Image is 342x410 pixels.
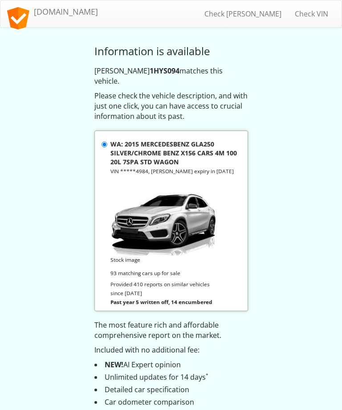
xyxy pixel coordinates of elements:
[110,140,237,166] strong: WA: 2015 MERCEDESBENZ GLA250 SILVER/CHROME BENZ X156 CARS 4M 100 20L 7SPA STD WAGON
[110,167,234,175] small: VIN *****4984, [PERSON_NAME] expiry in [DATE]
[94,320,248,341] p: The most feature rich and affordable comprehensive report on the market.
[94,91,248,122] p: Please check the vehicle description, and with just one click, you can have access to crucial inf...
[288,3,335,25] a: Check VIN
[94,45,248,57] h3: Information is available
[94,360,248,370] li: AI Expert opinion
[94,345,248,355] p: Included with no additional fee:
[110,280,210,296] small: Provided 410 reports on similar vehicles since [DATE]
[198,3,288,25] a: Check [PERSON_NAME]
[110,298,212,305] strong: Past year 5 written off, 14 encumbered
[102,142,107,147] input: WA: 2015 MERCEDESBENZ GLA250 SILVER/CHROME BENZ X156 CARS 4M 100 20L 7SPA STD WAGON VIN *****4984...
[7,7,29,29] img: logo.svg
[94,66,248,86] p: [PERSON_NAME] matches this vehicle.
[0,0,105,23] a: [DOMAIN_NAME]
[110,269,180,276] small: 93 matching cars up for sale
[105,360,123,369] strong: NEW!
[94,385,248,395] li: Detailed car specification
[94,397,248,407] li: Car odometer comparison
[110,256,140,263] small: Stock image
[150,66,179,76] strong: 1HYS094
[94,372,248,382] li: Unlimited updates for 14 days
